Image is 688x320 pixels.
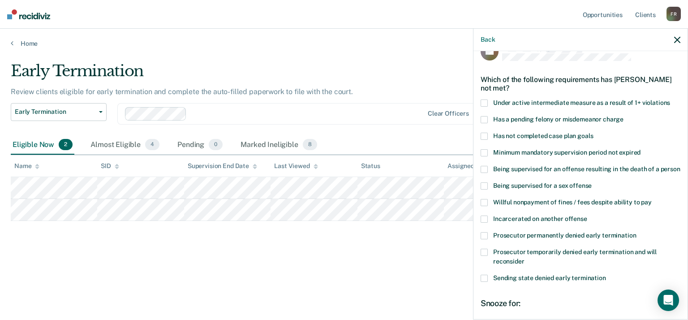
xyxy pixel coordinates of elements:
div: Pending [176,135,224,155]
div: Early Termination [11,62,527,87]
span: Incarcerated on another offense [493,215,587,222]
div: Status [361,162,380,170]
div: SID [101,162,119,170]
span: Sending state denied early termination [493,274,606,281]
div: Clear officers [428,110,469,117]
div: Open Intercom Messenger [658,290,679,311]
div: Marked Ineligible [239,135,319,155]
span: Has not completed case plan goals [493,132,593,139]
span: 2 [59,139,73,151]
span: Has a pending felony or misdemeanor charge [493,116,623,123]
button: Back [481,36,495,43]
span: Minimum mandatory supervision period not expired [493,149,641,156]
img: Recidiviz [7,9,50,19]
div: Which of the following requirements has [PERSON_NAME] not met? [481,68,680,99]
div: Supervision End Date [188,162,257,170]
div: F R [666,7,681,21]
div: Assigned to [447,162,490,170]
p: Review clients eligible for early termination and complete the auto-filled paperwork to file with... [11,87,353,96]
div: Name [14,162,39,170]
div: Last Viewed [274,162,318,170]
span: 0 [209,139,223,151]
span: Being supervised for a sex offense [493,182,592,189]
span: 8 [303,139,317,151]
div: Almost Eligible [89,135,161,155]
span: Being supervised for an offense resulting in the death of a person [493,165,680,173]
span: 4 [145,139,159,151]
a: Home [11,39,677,48]
span: Early Termination [15,108,95,116]
span: Prosecutor permanently denied early termination [493,232,636,239]
div: Snooze for: [481,298,680,308]
span: Under active intermediate measure as a result of 1+ violations [493,99,670,106]
span: Willful nonpayment of fines / fees despite ability to pay [493,199,652,206]
span: Prosecutor temporarily denied early termination and will reconsider [493,248,657,265]
div: Eligible Now [11,135,74,155]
